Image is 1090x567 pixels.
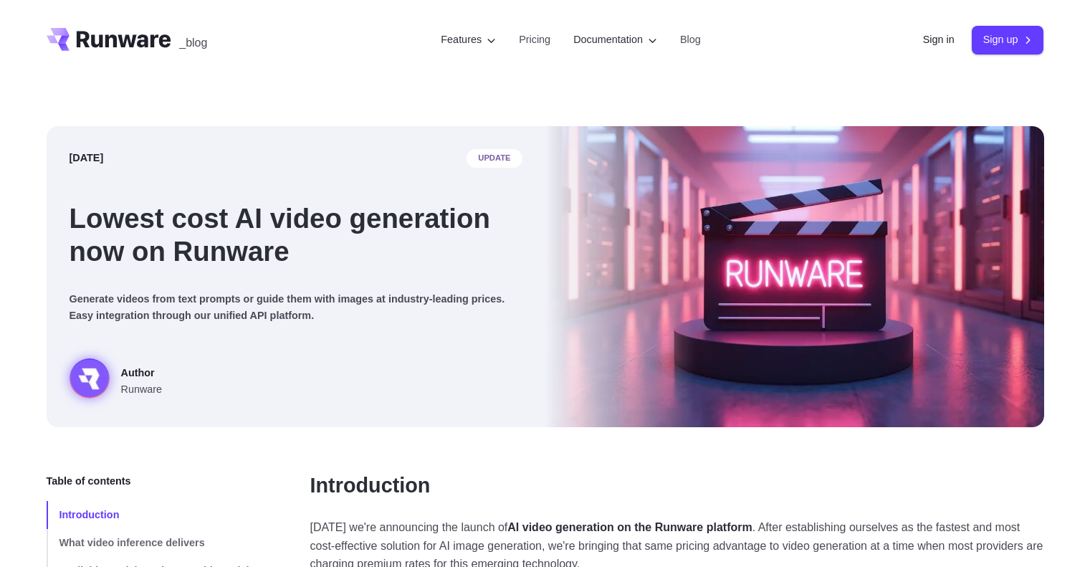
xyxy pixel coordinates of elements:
a: Go to / [47,28,171,51]
p: Generate videos from text prompts or guide them with images at industry-leading prices. Easy inte... [70,291,522,324]
label: Features [441,32,496,48]
a: Introduction [310,473,431,498]
img: Neon-lit movie clapperboard with the word 'RUNWARE' in a futuristic server room [545,126,1044,427]
a: What video inference delivers [47,529,264,557]
span: Runware [121,381,163,398]
a: Blog [680,32,701,48]
a: _blog [179,28,207,51]
span: Author [121,365,163,381]
a: Sign up [972,26,1044,54]
a: Sign in [923,32,955,48]
span: update [467,149,522,168]
h1: Lowest cost AI video generation now on Runware [70,202,522,268]
span: _blog [179,37,207,49]
a: Neon-lit movie clapperboard with the word 'RUNWARE' in a futuristic server room Author Runware [70,358,163,404]
a: Pricing [519,32,550,48]
span: Introduction [59,509,120,520]
label: Documentation [573,32,657,48]
span: What video inference delivers [59,537,205,548]
span: Table of contents [47,473,131,490]
a: Introduction [47,501,264,529]
strong: AI video generation on the Runware platform [507,521,752,533]
time: [DATE] [70,150,104,166]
